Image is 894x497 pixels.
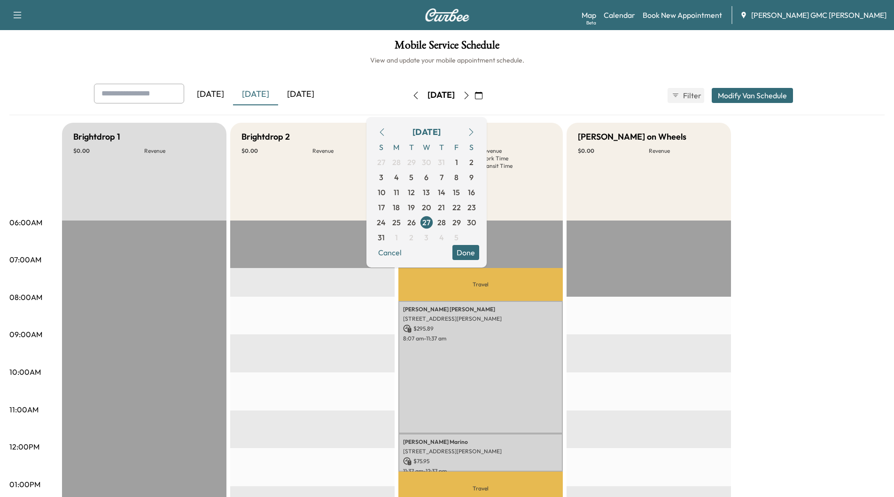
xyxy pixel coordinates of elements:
[439,232,444,243] span: 4
[403,448,558,455] p: [STREET_ADDRESS][PERSON_NAME]
[395,232,398,243] span: 1
[394,172,399,183] span: 4
[449,140,464,155] span: F
[278,84,323,105] div: [DATE]
[9,254,41,265] p: 07:00AM
[604,9,635,21] a: Calendar
[379,172,383,183] span: 3
[404,140,419,155] span: T
[9,55,885,65] h6: View and update your mobile appointment schedule.
[73,147,144,155] p: $ 0.00
[188,84,233,105] div: [DATE]
[452,217,461,228] span: 29
[144,147,215,155] p: Revenue
[9,292,42,303] p: 08:00AM
[403,438,558,446] p: [PERSON_NAME] Marino
[9,441,39,452] p: 12:00PM
[643,9,722,21] a: Book New Appointment
[712,88,793,103] button: Modify Van Schedule
[398,268,563,301] p: Travel
[751,9,886,21] span: [PERSON_NAME] GMC [PERSON_NAME]
[578,130,686,143] h5: [PERSON_NAME] on Wheels
[454,172,459,183] span: 8
[422,202,431,213] span: 20
[407,217,416,228] span: 26
[403,335,558,342] p: 8:07 am - 11:37 am
[668,88,704,103] button: Filter
[393,202,400,213] span: 18
[9,366,41,378] p: 10:00AM
[468,187,475,198] span: 16
[469,157,474,168] span: 2
[481,162,552,170] p: Transit Time
[469,172,474,183] span: 9
[423,187,430,198] span: 13
[649,147,720,155] p: Revenue
[422,217,430,228] span: 27
[392,217,401,228] span: 25
[312,147,383,155] p: Revenue
[438,157,445,168] span: 31
[392,157,401,168] span: 28
[455,157,458,168] span: 1
[9,404,39,415] p: 11:00AM
[403,315,558,323] p: [STREET_ADDRESS][PERSON_NAME]
[394,187,399,198] span: 11
[464,140,479,155] span: S
[481,147,552,155] p: Revenue
[419,140,434,155] span: W
[374,140,389,155] span: S
[408,187,415,198] span: 12
[454,232,459,243] span: 5
[683,90,700,101] span: Filter
[9,39,885,55] h1: Mobile Service Schedule
[9,217,42,228] p: 06:00AM
[378,232,385,243] span: 31
[440,172,443,183] span: 7
[378,187,385,198] span: 10
[403,306,558,313] p: [PERSON_NAME] [PERSON_NAME]
[412,126,441,139] div: [DATE]
[438,187,445,198] span: 14
[438,202,445,213] span: 21
[409,232,413,243] span: 2
[389,140,404,155] span: M
[377,217,386,228] span: 24
[453,187,460,198] span: 15
[428,89,455,101] div: [DATE]
[241,130,290,143] h5: Brightdrop 2
[409,172,413,183] span: 5
[467,217,476,228] span: 30
[437,217,446,228] span: 28
[424,232,428,243] span: 3
[374,245,406,260] button: Cancel
[241,147,312,155] p: $ 0.00
[422,157,431,168] span: 30
[403,324,558,333] p: $ 295.89
[73,130,120,143] h5: Brightdrop 1
[378,202,385,213] span: 17
[407,157,416,168] span: 29
[403,467,558,475] p: 11:37 am - 12:37 pm
[452,245,479,260] button: Done
[452,202,461,213] span: 22
[233,84,278,105] div: [DATE]
[481,155,552,162] p: Work Time
[578,147,649,155] p: $ 0.00
[9,329,42,340] p: 09:00AM
[9,479,40,490] p: 01:00PM
[424,172,428,183] span: 6
[582,9,596,21] a: MapBeta
[403,457,558,465] p: $ 75.95
[586,19,596,26] div: Beta
[377,157,385,168] span: 27
[434,140,449,155] span: T
[425,8,470,22] img: Curbee Logo
[408,202,415,213] span: 19
[467,202,476,213] span: 23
